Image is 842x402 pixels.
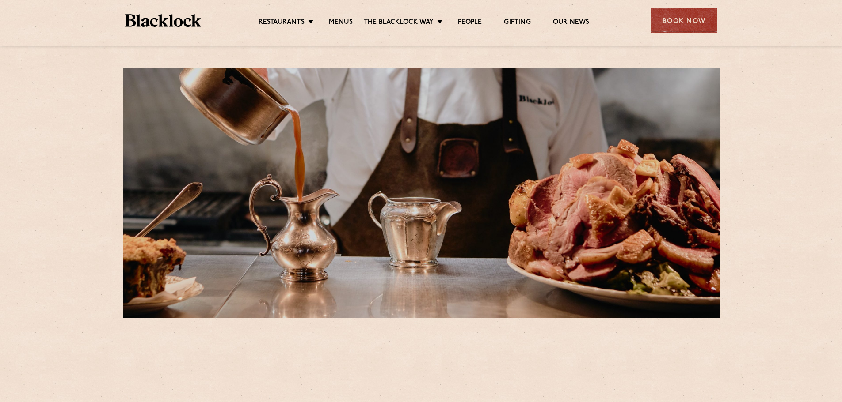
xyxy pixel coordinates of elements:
a: Gifting [504,18,530,28]
a: Menus [329,18,353,28]
img: BL_Textured_Logo-footer-cropped.svg [125,14,202,27]
a: The Blacklock Way [364,18,434,28]
a: Our News [553,18,590,28]
div: Book Now [651,8,717,33]
a: Restaurants [259,18,305,28]
a: People [458,18,482,28]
